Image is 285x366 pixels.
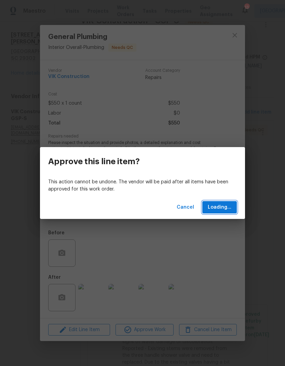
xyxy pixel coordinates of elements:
button: Loading... [202,201,237,214]
button: Cancel [174,201,197,214]
span: Loading... [208,203,231,212]
h3: Approve this line item? [48,157,140,166]
span: Cancel [177,203,194,212]
p: This action cannot be undone. The vendor will be paid after all items have been approved for this... [48,179,237,193]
